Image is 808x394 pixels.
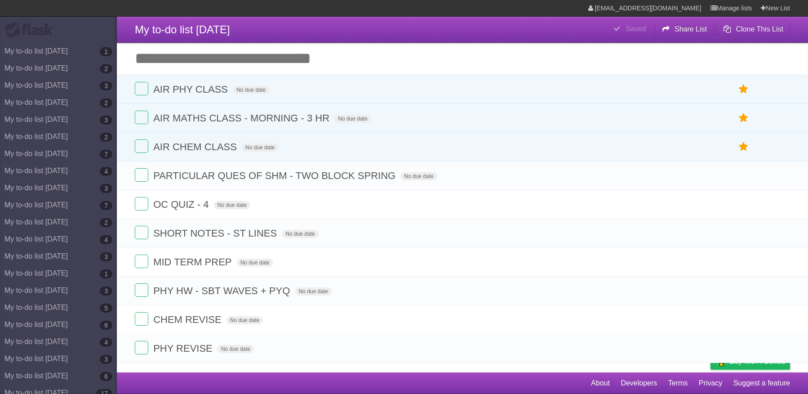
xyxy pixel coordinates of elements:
a: Privacy [699,375,722,392]
b: 3 [100,184,112,193]
b: 3 [100,287,112,295]
span: PHY HW - SBT WAVES + PYQ [153,285,292,296]
span: PHY REVISE [153,343,215,354]
b: 1 [100,47,112,56]
b: 5 [100,304,112,313]
span: No due date [282,230,318,238]
label: Done [135,197,148,210]
b: Clone This List [736,25,783,33]
span: MID TERM PREP [153,256,234,268]
span: No due date [233,86,269,94]
span: Buy me a coffee [729,354,786,369]
b: 4 [100,235,112,244]
a: Developers [621,375,657,392]
label: Done [135,226,148,239]
b: 2 [100,133,112,142]
a: Terms [668,375,688,392]
b: 2 [100,64,112,73]
span: No due date [334,115,371,123]
label: Done [135,168,148,182]
b: 3 [100,116,112,125]
b: Saved [626,25,646,32]
label: Done [135,283,148,297]
b: 2 [100,218,112,227]
div: Flask [4,22,58,38]
span: No due date [242,143,278,152]
span: OC QUIZ - 4 [153,199,211,210]
span: No due date [237,259,273,267]
span: No due date [226,316,263,324]
span: No due date [400,172,437,180]
b: 6 [100,372,112,381]
span: AIR PHY CLASS [153,84,230,95]
b: 4 [100,167,112,176]
label: Star task [735,82,752,97]
span: No due date [218,345,254,353]
a: About [591,375,610,392]
span: SHORT NOTES - ST LINES [153,228,279,239]
b: Share List [675,25,707,33]
label: Star task [735,139,752,154]
button: Share List [655,21,714,37]
button: Clone This List [716,21,790,37]
span: AIR CHEM CLASS [153,141,239,152]
span: No due date [295,287,331,295]
b: 3 [100,355,112,364]
b: 3 [100,81,112,90]
b: 7 [100,201,112,210]
b: 4 [100,338,112,347]
b: 1 [100,269,112,278]
b: 3 [100,252,112,261]
label: Done [135,139,148,153]
label: Done [135,341,148,354]
span: CHEM REVISE [153,314,224,325]
label: Done [135,111,148,124]
span: PARTICULAR QUES OF SHM - TWO BLOCK SPRING [153,170,398,181]
span: My to-do list [DATE] [135,23,230,36]
b: 6 [100,321,112,330]
label: Done [135,255,148,268]
label: Done [135,312,148,326]
b: 2 [100,98,112,107]
label: Star task [735,111,752,125]
a: Suggest a feature [733,375,790,392]
span: AIR MATHS CLASS - MORNING - 3 HR [153,112,332,124]
label: Done [135,82,148,95]
span: No due date [214,201,250,209]
b: 7 [100,150,112,159]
